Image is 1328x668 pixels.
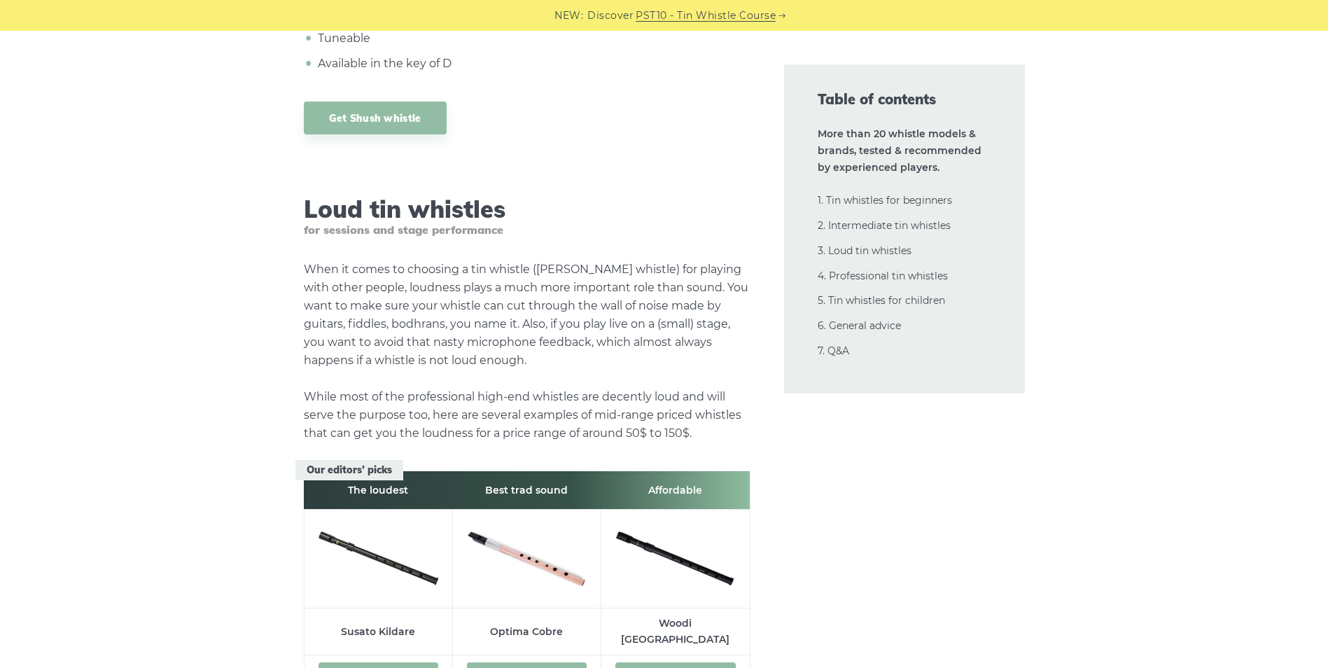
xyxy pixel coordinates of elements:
[818,294,945,307] a: 5. Tin whistles for children
[615,517,735,597] img: Woodi Tin Whistle Set Preview
[601,608,750,655] td: Woodi [GEOGRAPHIC_DATA]
[818,345,849,357] a: 7. Q&A
[304,102,447,134] a: Get Shush whistle
[314,29,750,48] li: Tuneable
[304,195,750,237] h2: Loud tin whistles
[295,460,403,480] span: Our editors’ picks
[304,471,452,509] th: The loudest
[314,55,750,73] li: Available in the key of D
[587,8,634,24] span: Discover
[818,319,901,332] a: 6. General advice
[818,194,952,207] a: 1. Tin whistles for beginners
[818,90,991,109] span: Table of contents
[818,270,948,282] a: 4. Professional tin whistles
[818,244,911,257] a: 3. Loud tin whistles
[636,8,776,24] a: PST10 - Tin Whistle Course
[818,219,951,232] a: 2. Intermediate tin whistles
[304,608,452,655] td: Susato Kildare
[601,471,750,509] th: Affordable
[304,223,750,237] span: for sessions and stage performance
[452,608,601,655] td: Optima Cobre
[304,260,750,443] p: When it comes to choosing a tin whistle ([PERSON_NAME] whistle) for playing with other people, lo...
[467,517,587,597] img: Optima Cobre Tin Whistle Preview
[818,127,981,174] strong: More than 20 whistle models & brands, tested & recommended by experienced players.
[452,471,601,509] th: Best trad sound
[554,8,583,24] span: NEW:
[319,517,438,597] img: Susato Kildare Tin Whistle Preview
